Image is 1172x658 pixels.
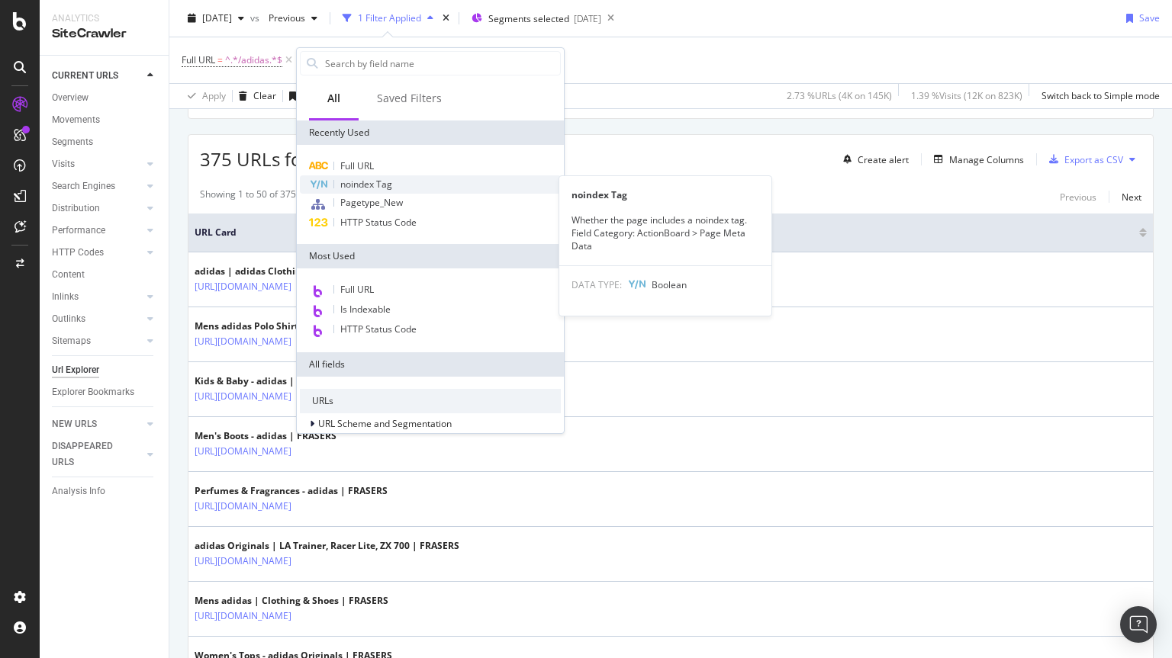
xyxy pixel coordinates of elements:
[318,417,452,430] span: URL Scheme and Segmentation
[52,223,105,239] div: Performance
[52,267,85,283] div: Content
[195,429,358,443] div: Men's Boots - adidas | FRASERS
[300,389,561,413] div: URLs
[340,303,391,316] span: Is Indexable
[559,213,771,252] div: Whether the page includes a noindex tag. Field Category: ActionBoard > Page Meta Data
[52,333,143,349] a: Sitemaps
[195,608,291,624] a: [URL][DOMAIN_NAME]
[52,289,79,305] div: Inlinks
[1060,188,1096,206] button: Previous
[52,416,97,432] div: NEW URLS
[574,12,601,25] div: [DATE]
[1120,6,1160,30] button: Save
[52,245,104,261] div: HTTP Codes
[52,90,89,106] div: Overview
[1043,147,1123,172] button: Export as CSV
[195,374,358,388] div: Kids & Baby - adidas | FRASERS
[195,499,291,514] a: [URL][DOMAIN_NAME]
[52,438,129,470] div: DISAPPEARED URLS
[233,84,276,108] button: Clear
[195,539,459,553] div: adidas Originals | LA Trainer, Racer Lite, ZX 700 | FRASERS
[195,334,291,349] a: [URL][DOMAIN_NAME]
[202,89,226,102] div: Apply
[1042,89,1160,102] div: Switch back to Simple mode
[340,159,374,172] span: Full URL
[297,120,564,145] div: Recently Used
[182,53,215,66] span: Full URL
[195,319,358,333] div: Mens adidas Polo Shirts | FRASERS
[52,156,143,172] a: Visits
[217,53,223,66] span: =
[52,416,143,432] a: NEW URLS
[195,594,388,608] div: Mens adidas | Clothing & Shoes | FRASERS
[1120,606,1157,643] div: Open Intercom Messenger
[52,134,158,150] a: Segments
[297,352,564,377] div: All fields
[250,11,262,24] span: vs
[52,201,143,217] a: Distribution
[1139,11,1160,24] div: Save
[52,134,93,150] div: Segments
[195,389,291,404] a: [URL][DOMAIN_NAME]
[52,483,158,499] a: Analysis Info
[195,554,291,569] a: [URL][DOMAIN_NAME]
[52,289,143,305] a: Inlinks
[1122,191,1141,204] div: Next
[652,278,687,291] span: Boolean
[52,25,156,43] div: SiteCrawler
[200,188,328,206] div: Showing 1 to 50 of 375 entries
[283,84,323,108] button: Save
[340,196,403,209] span: Pagetype_New
[253,89,276,102] div: Clear
[200,146,336,172] span: 375 URLs found
[262,11,305,24] span: Previous
[1122,188,1141,206] button: Next
[324,52,560,75] input: Search by field name
[202,11,232,24] span: 2025 Sep. 3rd
[340,323,417,335] span: HTTP Status Code
[52,12,156,25] div: Analytics
[911,89,1022,102] div: 1.39 % Visits ( 12K on 823K )
[182,84,226,108] button: Apply
[52,245,143,261] a: HTTP Codes
[52,68,143,84] a: CURRENT URLS
[295,51,356,69] button: Add Filter
[488,12,569,25] span: Segments selected
[52,333,91,349] div: Sitemaps
[858,153,909,166] div: Create alert
[52,178,115,194] div: Search Engines
[52,112,100,128] div: Movements
[52,201,100,217] div: Distribution
[572,278,622,291] span: DATA TYPE:
[52,311,143,327] a: Outlinks
[465,6,601,30] button: Segments selected[DATE]
[439,11,452,26] div: times
[327,91,340,106] div: All
[297,244,564,268] div: Most Used
[377,91,442,106] div: Saved Filters
[52,156,75,172] div: Visits
[182,6,250,30] button: [DATE]
[195,226,1135,239] span: URL Card
[52,311,85,327] div: Outlinks
[52,90,158,106] a: Overview
[52,112,158,128] a: Movements
[559,188,771,201] div: noindex Tag
[1064,153,1123,166] div: Export as CSV
[195,484,388,498] div: Perfumes & Fragrances - adidas | FRASERS
[358,11,421,24] div: 1 Filter Applied
[52,483,105,499] div: Analysis Info
[225,50,282,71] span: ^.*/adidas.*$
[52,362,99,378] div: Url Explorer
[52,438,143,470] a: DISAPPEARED URLS
[787,89,892,102] div: 2.73 % URLs ( 4K on 145K )
[949,153,1024,166] div: Manage Columns
[1035,84,1160,108] button: Switch back to Simple mode
[52,384,158,400] a: Explorer Bookmarks
[340,178,392,191] span: noindex Tag
[336,6,439,30] button: 1 Filter Applied
[837,147,909,172] button: Create alert
[195,279,291,294] a: [URL][DOMAIN_NAME]
[195,265,391,278] div: adidas | adidas Clothing & More | FRASERS
[340,216,417,229] span: HTTP Status Code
